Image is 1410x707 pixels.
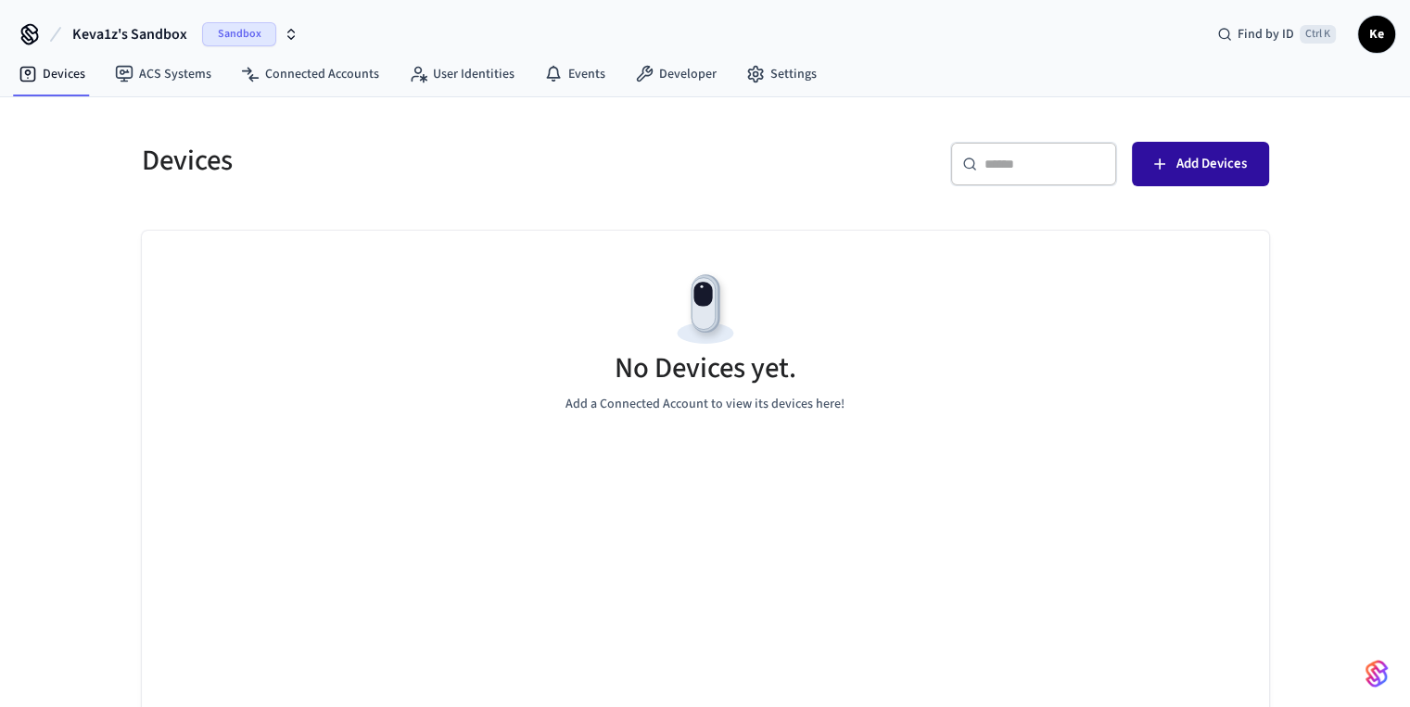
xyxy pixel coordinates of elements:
p: Add a Connected Account to view its devices here! [565,395,845,414]
span: Keva1z's Sandbox [72,23,187,45]
a: User Identities [394,57,529,91]
h5: Devices [142,142,694,180]
span: Add Devices [1176,152,1247,176]
img: Devices Empty State [664,268,747,351]
a: Events [529,57,620,91]
a: Settings [731,57,832,91]
img: SeamLogoGradient.69752ec5.svg [1366,659,1388,688]
span: Ke [1360,18,1393,51]
a: Connected Accounts [226,57,394,91]
a: Devices [4,57,100,91]
a: Developer [620,57,731,91]
button: Ke [1358,16,1395,53]
h5: No Devices yet. [615,349,796,387]
div: Find by IDCtrl K [1202,18,1351,51]
button: Add Devices [1132,142,1269,186]
span: Ctrl K [1300,25,1336,44]
span: Find by ID [1238,25,1294,44]
a: ACS Systems [100,57,226,91]
span: Sandbox [202,22,276,46]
